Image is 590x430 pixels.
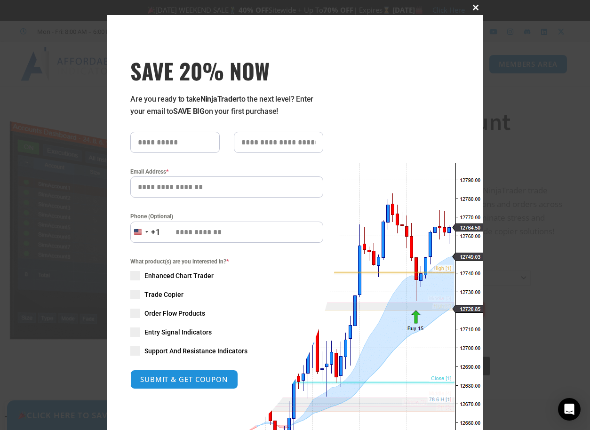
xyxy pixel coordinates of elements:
[130,290,323,299] label: Trade Copier
[130,167,323,176] label: Email Address
[130,222,160,243] button: Selected country
[130,93,323,118] p: Are you ready to take to the next level? Enter your email to on your first purchase!
[130,212,323,221] label: Phone (Optional)
[173,107,205,116] strong: SAVE BIG
[130,257,323,266] span: What product(s) are you interested in?
[130,271,323,280] label: Enhanced Chart Trader
[144,327,212,337] span: Entry Signal Indicators
[144,309,205,318] span: Order Flow Products
[151,226,160,239] div: +1
[144,290,183,299] span: Trade Copier
[130,327,323,337] label: Entry Signal Indicators
[144,346,247,356] span: Support And Resistance Indicators
[200,95,239,104] strong: NinjaTrader
[130,309,323,318] label: Order Flow Products
[130,370,238,389] button: SUBMIT & GET COUPON
[558,398,581,421] div: Open Intercom Messenger
[144,271,214,280] span: Enhanced Chart Trader
[130,57,323,84] span: SAVE 20% NOW
[130,346,323,356] label: Support And Resistance Indicators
